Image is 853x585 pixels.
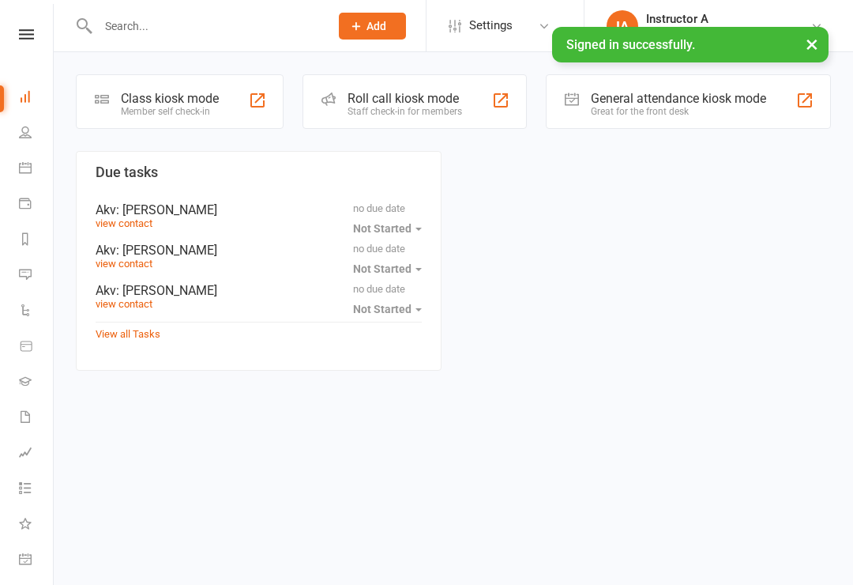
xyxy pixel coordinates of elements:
[96,202,422,217] div: Akv
[566,37,695,52] span: Signed in successfully.
[469,8,513,43] span: Settings
[19,508,54,543] a: What's New
[348,106,462,117] div: Staff check-in for members
[646,26,810,40] div: Head Academy Kung Fu Padstow
[116,202,217,217] span: : [PERSON_NAME]
[96,328,160,340] a: View all Tasks
[96,164,422,180] h3: Due tasks
[19,330,54,365] a: Product Sales
[19,436,54,472] a: Assessments
[116,283,217,298] span: : [PERSON_NAME]
[19,152,54,187] a: Calendar
[96,217,152,229] a: view contact
[121,106,219,117] div: Member self check-in
[19,187,54,223] a: Payments
[607,10,638,42] div: IA
[96,258,152,270] a: view contact
[798,27,826,61] button: ×
[116,243,217,258] span: : [PERSON_NAME]
[93,15,318,37] input: Search...
[348,91,462,106] div: Roll call kiosk mode
[96,283,422,298] div: Akv
[591,106,766,117] div: Great for the front desk
[96,298,152,310] a: view contact
[19,543,54,579] a: General attendance kiosk mode
[366,20,386,32] span: Add
[591,91,766,106] div: General attendance kiosk mode
[19,81,54,116] a: Dashboard
[646,12,810,26] div: Instructor A
[121,91,219,106] div: Class kiosk mode
[19,223,54,259] a: Reports
[339,13,406,40] button: Add
[96,243,422,258] div: Akv
[19,116,54,152] a: People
